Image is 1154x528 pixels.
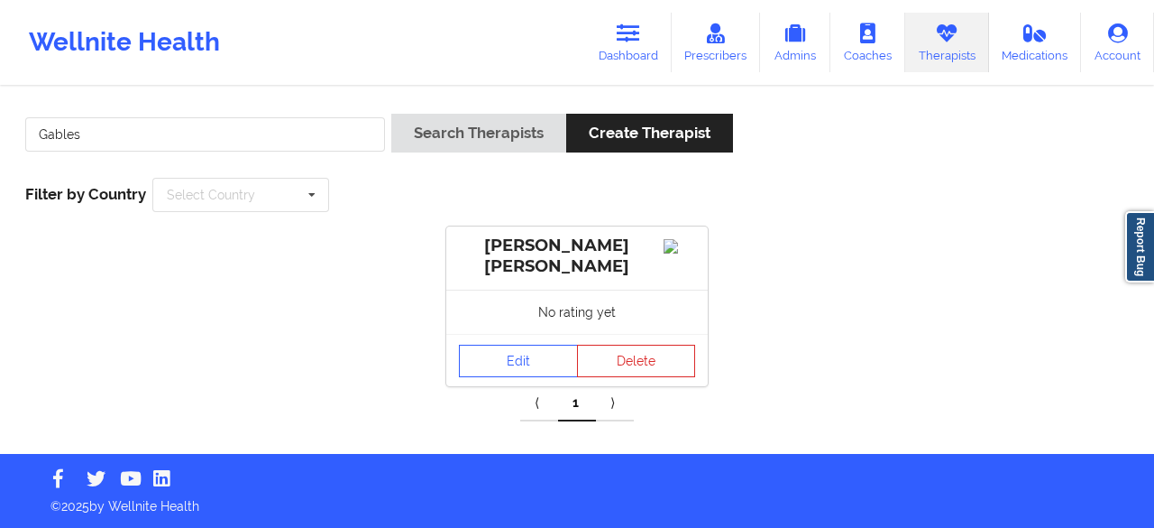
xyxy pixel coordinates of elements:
[520,385,634,421] div: Pagination Navigation
[830,13,905,72] a: Coaches
[167,189,255,201] div: Select Country
[459,236,695,277] div: [PERSON_NAME] [PERSON_NAME]
[989,13,1082,72] a: Medications
[25,117,385,152] input: Search Keywords
[760,13,830,72] a: Admins
[664,239,695,254] img: Image%2Fplaceholer-image.png
[596,385,634,421] a: Next item
[1081,13,1154,72] a: Account
[38,485,1116,515] p: © 2025 by Wellnite Health
[672,13,761,72] a: Prescribers
[520,385,558,421] a: Previous item
[459,345,578,377] a: Edit
[1125,211,1154,283] a: Report Bug
[905,13,989,72] a: Therapists
[558,385,596,421] a: 1
[25,185,146,203] span: Filter by Country
[577,345,696,377] button: Delete
[566,114,733,153] button: Create Therapist
[585,13,672,72] a: Dashboard
[391,114,566,153] button: Search Therapists
[446,290,708,334] div: No rating yet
